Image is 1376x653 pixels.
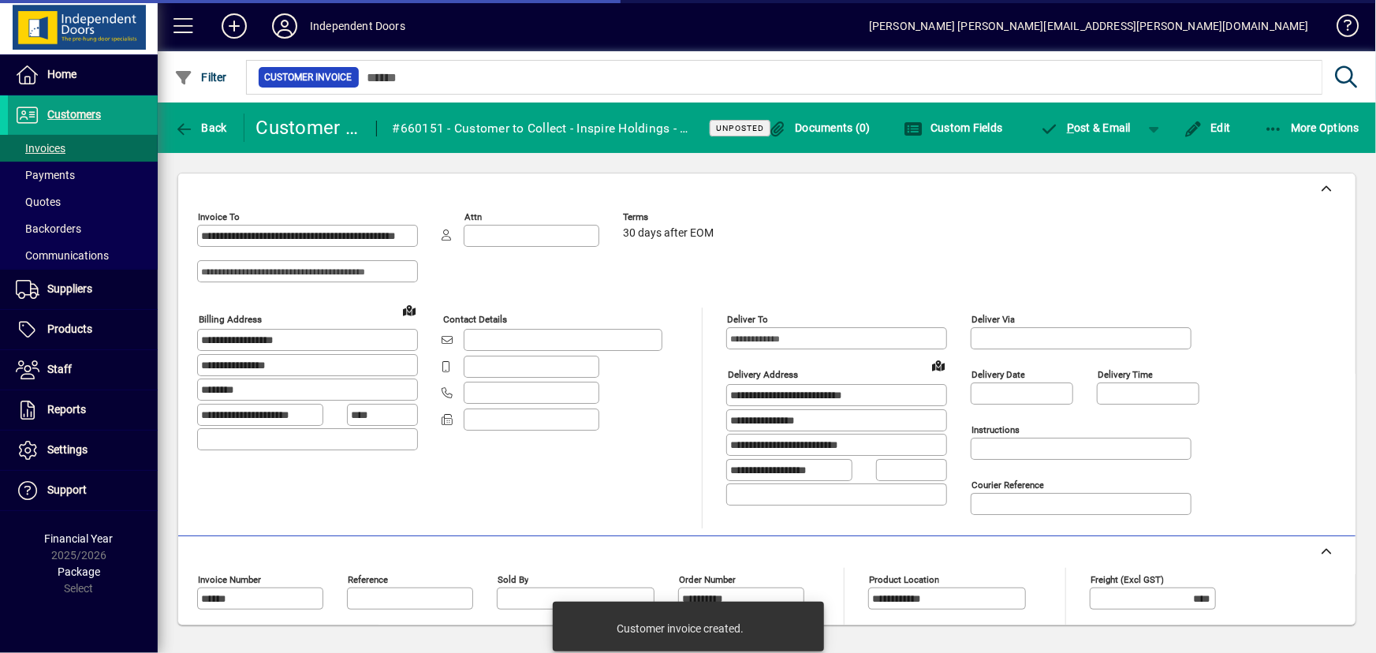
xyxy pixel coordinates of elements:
[971,479,1044,491] mat-label: Courier Reference
[256,115,360,140] div: Customer Invoice
[198,574,261,585] mat-label: Invoice number
[971,424,1020,435] mat-label: Instructions
[265,69,352,85] span: Customer Invoice
[900,114,1007,142] button: Custom Fields
[198,211,240,222] mat-label: Invoice To
[393,116,691,141] div: #660151 - Customer to Collect - Inspire Holdings - Ref: 52 [GEOGRAPHIC_DATA]
[1325,3,1356,54] a: Knowledge Base
[8,135,158,162] a: Invoices
[8,162,158,188] a: Payments
[623,212,718,222] span: Terms
[464,211,482,222] mat-label: Attn
[679,574,736,585] mat-label: Order number
[47,323,92,335] span: Products
[310,13,405,39] div: Independent Doors
[1260,114,1364,142] button: More Options
[47,68,76,80] span: Home
[158,114,244,142] app-page-header-button: Back
[47,443,88,456] span: Settings
[1032,114,1139,142] button: Post & Email
[716,123,764,133] span: Unposted
[8,55,158,95] a: Home
[617,621,744,636] div: Customer invoice created.
[971,314,1015,325] mat-label: Deliver via
[1040,121,1132,134] span: ost & Email
[8,270,158,309] a: Suppliers
[47,108,101,121] span: Customers
[764,114,874,142] button: Documents (0)
[1180,114,1235,142] button: Edit
[47,282,92,295] span: Suppliers
[170,63,231,91] button: Filter
[498,574,528,585] mat-label: Sold by
[869,13,1309,39] div: [PERSON_NAME] [PERSON_NAME][EMAIL_ADDRESS][PERSON_NAME][DOMAIN_NAME]
[16,249,109,262] span: Communications
[8,431,158,470] a: Settings
[47,403,86,416] span: Reports
[926,353,951,378] a: View on map
[727,314,768,325] mat-label: Deliver To
[16,169,75,181] span: Payments
[348,574,388,585] mat-label: Reference
[16,142,65,155] span: Invoices
[8,242,158,269] a: Communications
[8,471,158,510] a: Support
[8,188,158,215] a: Quotes
[47,483,87,496] span: Support
[1264,121,1360,134] span: More Options
[8,215,158,242] a: Backorders
[209,12,259,40] button: Add
[768,121,871,134] span: Documents (0)
[16,196,61,208] span: Quotes
[58,565,100,578] span: Package
[904,121,1003,134] span: Custom Fields
[8,350,158,390] a: Staff
[1098,369,1153,380] mat-label: Delivery time
[259,12,310,40] button: Profile
[170,114,231,142] button: Back
[1184,121,1231,134] span: Edit
[8,390,158,430] a: Reports
[623,227,714,240] span: 30 days after EOM
[47,363,72,375] span: Staff
[397,297,422,323] a: View on map
[1067,121,1074,134] span: P
[869,574,939,585] mat-label: Product location
[174,121,227,134] span: Back
[971,369,1025,380] mat-label: Delivery date
[174,71,227,84] span: Filter
[8,310,158,349] a: Products
[1091,574,1164,585] mat-label: Freight (excl GST)
[45,532,114,545] span: Financial Year
[16,222,81,235] span: Backorders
